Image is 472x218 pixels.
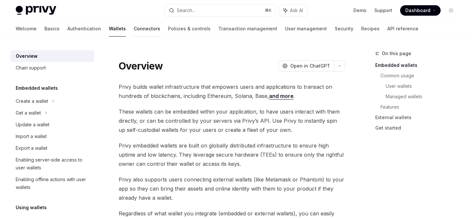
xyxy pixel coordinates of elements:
a: Wallets [109,21,126,37]
div: Update a wallet [16,121,49,129]
span: Privy builds wallet infrastructure that empowers users and applications to transact on hundreds o... [119,82,345,101]
span: Privy also supports users connecting external wallets (like Metamask or Phantom) to your app so t... [119,175,345,202]
div: Enabling server-side access to user wallets [16,156,90,172]
div: Import a wallet [16,132,47,140]
a: Enabling offline actions with user wallets [10,174,94,193]
div: Export a wallet [16,144,47,152]
a: Update a wallet [10,119,94,131]
a: Managed wallets [386,91,462,102]
a: Embedded wallets [375,60,462,70]
div: Get a wallet [16,109,41,117]
div: Enabling offline actions with user wallets [16,176,90,191]
a: Export a wallet [10,142,94,154]
div: Overview [16,52,38,60]
a: Transaction management [218,21,277,37]
div: Search... [177,7,195,14]
a: Security [335,21,353,37]
img: light logo [16,6,56,15]
span: ⌘ K [265,8,272,13]
a: Features [380,102,462,112]
span: Privy embedded wallets are built on globally distributed infrastructure to ensure high uptime and... [119,141,345,168]
a: Demo [353,7,366,14]
a: and more [269,93,294,100]
a: User wallets [386,81,462,91]
span: Ask AI [290,7,303,14]
div: Chain support [16,64,46,72]
a: Get started [375,123,462,133]
button: Toggle dark mode [446,5,456,16]
a: Enabling server-side access to user wallets [10,154,94,174]
a: User management [285,21,327,37]
a: Import a wallet [10,131,94,142]
span: Dashboard [405,7,430,14]
a: Dashboard [400,5,441,16]
h5: Using wallets [16,204,47,211]
a: API reference [387,21,418,37]
button: Search...⌘K [164,5,276,16]
span: On this page [382,50,411,57]
div: Create a wallet [16,97,48,105]
button: Open in ChatGPT [278,60,334,71]
a: Chain support [10,62,94,74]
a: Basics [44,21,59,37]
a: Common usage [380,70,462,81]
a: External wallets [375,112,462,123]
span: These wallets can be embedded within your application, to have users interact with them directly,... [119,107,345,134]
button: Ask AI [279,5,308,16]
a: Connectors [134,21,160,37]
span: Open in ChatGPT [290,63,330,69]
a: Authentication [67,21,101,37]
h5: Embedded wallets [16,84,58,92]
a: Support [374,7,392,14]
a: Welcome [16,21,37,37]
h1: Overview [119,60,163,72]
a: Policies & controls [168,21,211,37]
a: Overview [10,50,94,62]
a: Recipes [361,21,379,37]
